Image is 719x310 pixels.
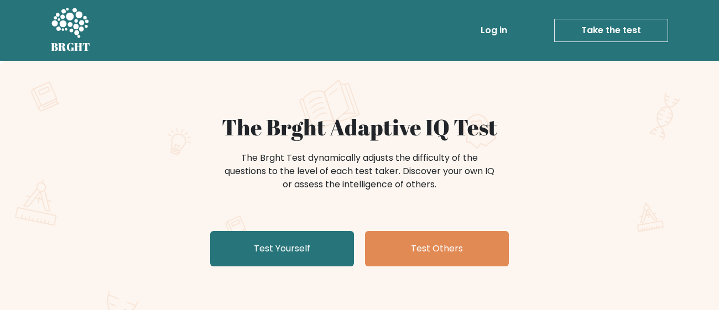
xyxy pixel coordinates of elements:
[476,19,512,41] a: Log in
[51,4,91,56] a: BRGHT
[90,114,629,140] h1: The Brght Adaptive IQ Test
[51,40,91,54] h5: BRGHT
[365,231,509,266] a: Test Others
[221,151,498,191] div: The Brght Test dynamically adjusts the difficulty of the questions to the level of each test take...
[210,231,354,266] a: Test Yourself
[554,19,668,42] a: Take the test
